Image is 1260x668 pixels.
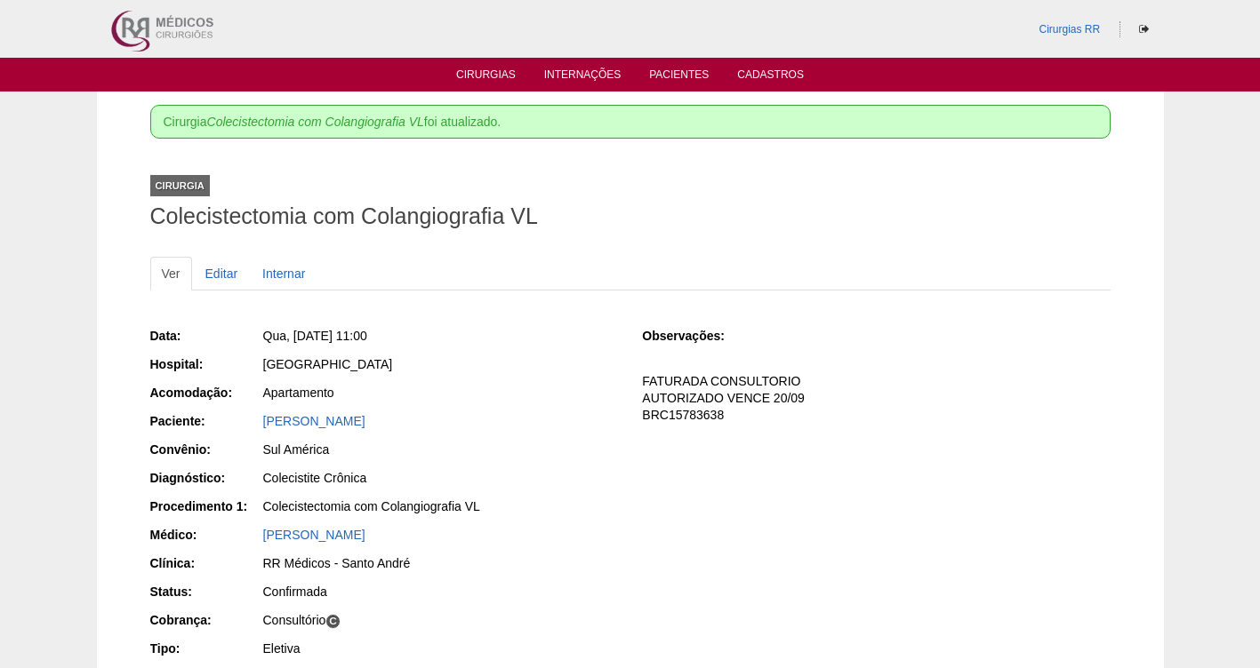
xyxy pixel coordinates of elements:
div: Diagnóstico: [150,469,261,487]
a: Internar [251,257,317,290]
a: Editar [194,257,250,290]
div: Clínica: [150,554,261,572]
div: Sul América [263,441,618,458]
div: Convênio: [150,441,261,458]
a: Internações [544,68,622,86]
a: Ver [150,257,192,290]
p: FATURADA CONSULTORIO AUTORIZADO VENCE 20/09 BRC15783638 [642,373,1110,424]
div: Médico: [150,526,261,544]
i: Sair [1139,24,1149,35]
span: Qua, [DATE] 11:00 [263,329,367,343]
div: Procedimento 1: [150,497,261,515]
div: Cirurgia [150,175,210,196]
div: Consultório [263,611,618,629]
div: Tipo: [150,640,261,657]
div: [GEOGRAPHIC_DATA] [263,355,618,373]
div: Confirmada [263,583,618,600]
span: C [325,614,341,629]
div: Acomodação: [150,384,261,402]
div: Colecistectomia com Colangiografia VL [263,497,618,515]
div: Colecistite Crônica [263,469,618,487]
a: [PERSON_NAME] [263,414,365,428]
div: RR Médicos - Santo André [263,554,618,572]
h1: Colecistectomia com Colangiografia VL [150,205,1111,227]
div: Status: [150,583,261,600]
div: Hospital: [150,355,261,373]
a: Cirurgias [456,68,516,86]
div: Cirurgia foi atualizado. [150,105,1111,139]
em: Colecistectomia com Colangiografia VL [207,115,424,129]
a: [PERSON_NAME] [263,528,365,542]
div: Cobrança: [150,611,261,629]
div: Data: [150,327,261,345]
div: Eletiva [263,640,618,657]
div: Observações: [642,327,753,345]
div: Apartamento [263,384,618,402]
a: Cadastros [737,68,804,86]
a: Cirurgias RR [1039,23,1100,36]
a: Pacientes [649,68,709,86]
div: Paciente: [150,412,261,430]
